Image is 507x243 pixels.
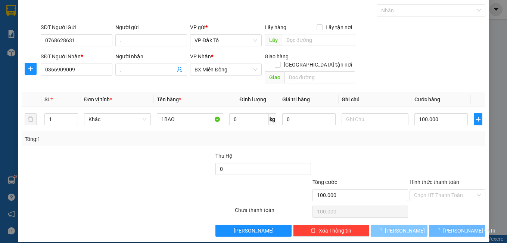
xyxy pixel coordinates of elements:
span: Tổng cước [312,179,337,185]
th: Ghi chú [339,92,411,107]
button: [PERSON_NAME] [215,225,292,237]
button: delete [25,113,37,125]
div: SĐT Người Nhận [41,52,112,61]
span: [PERSON_NAME] [234,227,274,235]
span: Xóa Thông tin [319,227,351,235]
span: Thu Hộ [215,153,233,159]
div: SĐT Người Gửi [41,23,112,31]
label: Hình thức thanh toán [410,179,459,185]
span: Tên hàng [157,96,181,102]
button: [PERSON_NAME] [371,225,427,237]
span: BX Miền Đông [195,64,257,75]
input: VD: Bàn, Ghế [157,113,224,125]
span: delete [311,228,316,234]
span: [PERSON_NAME] và In [443,227,495,235]
span: Giao hàng [265,53,289,59]
span: Lấy [265,34,282,46]
span: Giá trị hàng [282,96,310,102]
span: Cước hàng [414,96,440,102]
span: SL [44,96,50,102]
span: VP Nhận [190,53,211,59]
span: plus [25,66,36,72]
span: Lấy hàng [265,24,286,30]
button: [PERSON_NAME] và In [429,225,486,237]
span: Giao [265,71,284,83]
span: Khác [88,114,146,125]
span: VP Đắk Tô [195,35,257,46]
span: loading [377,228,385,233]
div: VP gửi [190,23,262,31]
div: Chưa thanh toán [234,206,312,219]
span: loading [435,228,443,233]
button: plus [474,113,482,125]
span: Lấy tận nơi [323,23,355,31]
span: Đơn vị tính [84,96,112,102]
div: Người gửi [115,23,187,31]
button: plus [25,63,37,75]
span: plus [474,116,482,122]
input: Dọc đường [284,71,355,83]
span: [GEOGRAPHIC_DATA] tận nơi [281,61,355,69]
span: kg [269,113,276,125]
button: deleteXóa Thông tin [293,225,369,237]
input: Dọc đường [282,34,355,46]
span: user-add [177,67,183,73]
input: Ghi Chú [342,113,408,125]
div: Tổng: 1 [25,135,196,143]
input: 0 [282,113,336,125]
span: [PERSON_NAME] [385,227,425,235]
div: Người nhận [115,52,187,61]
span: Định lượng [240,96,266,102]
